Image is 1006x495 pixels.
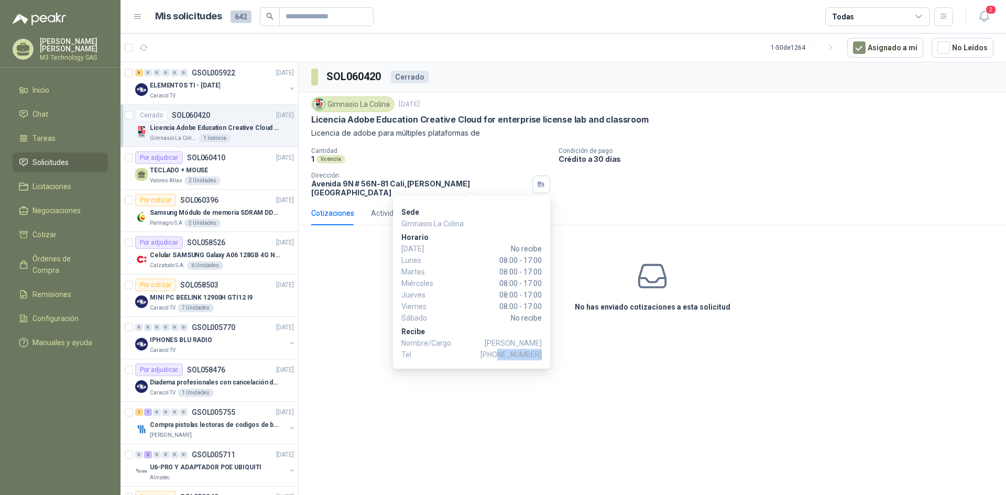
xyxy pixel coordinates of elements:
div: 0 [162,451,170,458]
div: 6 [135,69,143,76]
div: Todas [832,11,854,23]
span: [DATE] [401,243,443,255]
div: 0 [162,324,170,331]
span: Órdenes de Compra [32,253,98,276]
p: SOL058526 [187,239,225,246]
p: Caracol TV [150,389,176,397]
span: Cotizar [32,229,57,240]
div: Por cotizar [135,279,176,291]
p: Caracol TV [150,304,176,312]
span: Inicio [32,84,49,96]
p: [DATE] [276,68,294,78]
div: 0 [144,69,152,76]
span: Miércoles [401,278,443,289]
p: GSOL005755 [192,409,235,416]
p: Licencia Adobe Education Creative Cloud for enterprise license lab and classroom [150,123,280,133]
span: Solicitudes [32,157,69,168]
span: search [266,13,274,20]
span: [PHONE_NUMBER] [480,349,542,360]
p: GSOL005711 [192,451,235,458]
a: Remisiones [13,284,108,304]
p: Samsung Módulo de memoria SDRAM DDR4 M393A2G40DB0 de 16 GB M393A2G40DB0-CPB [150,208,280,218]
p: Valores Atlas [150,177,182,185]
img: Company Logo [135,380,148,393]
p: TECLADO + MOUSE [150,166,208,175]
span: 642 [231,10,251,23]
p: [DATE] [276,365,294,375]
a: Solicitudes [13,152,108,172]
div: 0 [180,324,188,331]
h1: Mis solicitudes [155,9,222,24]
span: 08:00 - 17:00 [443,289,542,301]
a: Manuales y ayuda [13,333,108,353]
a: Configuración [13,309,108,328]
p: Crédito a 30 días [559,155,1002,163]
div: Cotizaciones [311,207,354,219]
div: 0 [135,324,143,331]
img: Company Logo [135,126,148,138]
h3: SOL060420 [326,69,382,85]
div: 0 [171,324,179,331]
p: SOL060410 [187,154,225,161]
a: 0 0 0 0 0 0 GSOL005770[DATE] Company LogoIPHONES BLU RADIOCaracol TV [135,321,296,355]
p: Horario [401,232,542,243]
div: 0 [162,69,170,76]
div: 0 [153,324,161,331]
a: Por adjudicarSOL060410[DATE] TECLADO + MOUSEValores Atlas2 Unidades [121,147,298,190]
p: ELEMENTOS TI - [DATE] [150,81,220,91]
p: IPHONES BLU RADIO [150,335,212,345]
div: Cerrado [391,71,429,83]
div: 0 [171,69,179,76]
a: 6 0 0 0 0 0 GSOL005922[DATE] Company LogoELEMENTOS TI - [DATE]Caracol TV [135,67,296,100]
p: Almatec [150,474,170,482]
p: Calzatodo S.A. [150,261,185,270]
button: Asignado a mi [847,38,923,58]
p: Caracol TV [150,346,176,355]
p: [DATE] [276,111,294,120]
div: 1 [144,409,152,416]
img: Company Logo [135,423,148,435]
p: Gimnasio La Colina [150,134,197,142]
div: 0 [162,409,170,416]
p: GSOL005770 [192,324,235,331]
span: Chat [32,108,48,120]
span: 08:00 - 17:00 [443,301,542,312]
div: 6 Unidades [187,261,223,270]
span: 2 [985,5,997,15]
p: Condición de pago [559,147,1002,155]
span: Configuración [32,313,79,324]
span: No recibe [443,312,542,324]
span: Jueves [401,289,443,301]
div: 0 [180,409,188,416]
p: Sede [401,206,542,218]
span: No recibe [443,243,542,255]
img: Company Logo [135,211,148,223]
p: M3 Technology SAS [40,54,108,61]
div: Por cotizar [135,194,176,206]
a: Por adjudicarSOL058526[DATE] Company LogoCelular SAMSUNG Galaxy A06 128GB 4G NegroCalzatodo S.A.6... [121,232,298,274]
div: 0 [144,324,152,331]
div: 2 Unidades [184,219,221,227]
span: 08:00 - 17:00 [443,266,542,278]
span: Manuales y ayuda [32,337,92,348]
p: Caracol TV [150,92,176,100]
p: Compra pistolas lectoras de codigos de barras [150,420,280,430]
a: Negociaciones [13,201,108,221]
img: Company Logo [135,253,148,266]
p: Gimnasio La Colina [401,218,542,229]
p: Cantidad [311,147,550,155]
a: 0 2 0 0 0 0 GSOL005711[DATE] Company LogoU6-PRO Y ADAPTADOR POE UBIQUITIAlmatec [135,448,296,482]
a: CerradoSOL060420[DATE] Company LogoLicencia Adobe Education Creative Cloud for enterprise license... [121,105,298,147]
p: Nombre/Cargo [401,337,542,349]
p: Avenida 9N # 56N-81 Cali , [PERSON_NAME][GEOGRAPHIC_DATA] [311,179,528,197]
span: Lunes [401,255,443,266]
a: Por cotizarSOL060396[DATE] Company LogoSamsung Módulo de memoria SDRAM DDR4 M393A2G40DB0 de 16 GB... [121,190,298,232]
p: Celular SAMSUNG Galaxy A06 128GB 4G Negro [150,250,280,260]
p: MINI PC BEELINK 12900H GTI12 I9 [150,293,253,303]
div: 0 [180,451,188,458]
a: Tareas [13,128,108,148]
p: Diadema profesionales con cancelación de ruido en micrófono [150,378,280,388]
p: Tel [401,349,542,360]
div: Actividad [371,207,402,219]
p: [DATE] [276,195,294,205]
